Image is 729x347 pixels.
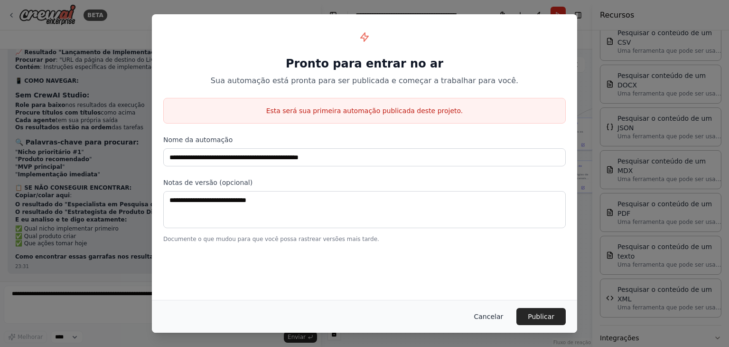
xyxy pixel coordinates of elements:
[474,313,503,320] font: Cancelar
[211,76,518,85] font: Sua automação está pronta para ser publicada e começar a trabalhar para você.
[163,236,379,242] font: Documente o que mudou para que você possa rastrear versões mais tarde.
[516,308,566,325] button: Publicar
[528,313,554,320] font: Publicar
[286,57,443,70] font: Pronto para entrar no ar
[466,308,511,325] button: Cancelar
[163,179,252,186] font: Notas de versão (opcional)
[266,107,463,115] font: Esta será sua primeira automação publicada deste projeto.
[163,136,233,144] font: Nome da automação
